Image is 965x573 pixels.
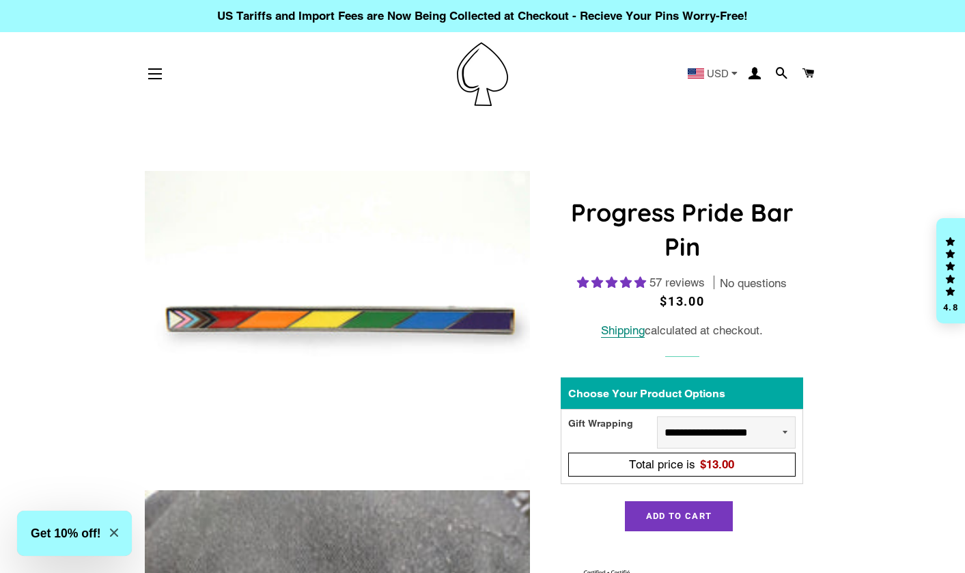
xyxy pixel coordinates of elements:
img: Progress Pride Bar Pin - Pin-Ace [145,171,531,480]
span: Add to Cart [646,511,712,521]
span: 13.00 [706,457,734,471]
button: Add to Cart [625,501,733,531]
span: $ [700,457,734,471]
h1: Progress Pride Bar Pin [561,196,803,265]
img: Pin-Ace [457,42,508,106]
div: calculated at checkout. [561,321,803,340]
div: Gift Wrapping [568,416,657,449]
div: Total price is$13.00 [573,455,791,474]
span: USD [707,68,729,79]
span: $13.00 [660,294,705,308]
span: 4.98 stars [577,276,649,289]
div: 4.8 [942,303,959,312]
select: Gift Wrapping [657,416,796,449]
a: Shipping [601,323,645,338]
div: Choose Your Product Options [561,377,803,409]
span: 57 reviews [649,276,705,289]
span: No questions [720,276,787,292]
div: Click to open Judge.me floating reviews tab [936,218,965,323]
